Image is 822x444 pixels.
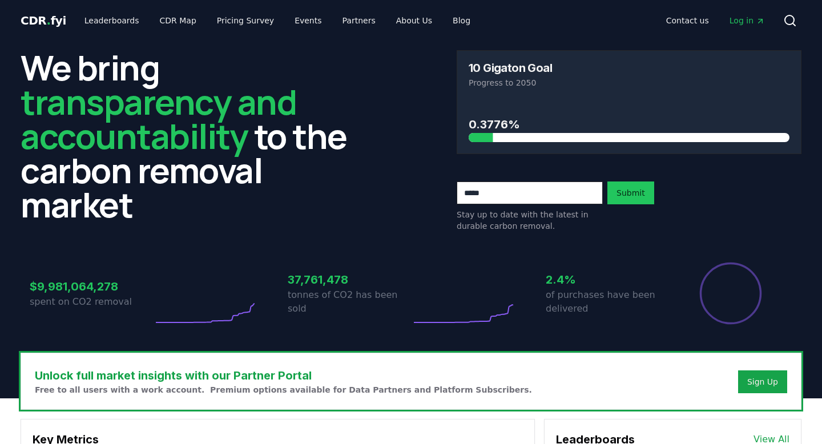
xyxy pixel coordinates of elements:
[720,10,774,31] a: Log in
[699,261,763,325] div: Percentage of sales delivered
[30,295,153,309] p: spent on CO2 removal
[469,116,789,133] h3: 0.3776%
[35,367,532,384] h3: Unlock full market insights with our Partner Portal
[21,14,66,27] span: CDR fyi
[546,288,669,316] p: of purchases have been delivered
[387,10,441,31] a: About Us
[30,278,153,295] h3: $9,981,064,278
[47,14,51,27] span: .
[75,10,479,31] nav: Main
[21,50,365,221] h2: We bring to the carbon removal market
[75,10,148,31] a: Leaderboards
[747,376,778,388] a: Sign Up
[730,15,765,26] span: Log in
[285,10,331,31] a: Events
[738,370,787,393] button: Sign Up
[657,10,774,31] nav: Main
[21,78,296,159] span: transparency and accountability
[444,10,479,31] a: Blog
[457,209,603,232] p: Stay up to date with the latest in durable carbon removal.
[607,181,654,204] button: Submit
[333,10,385,31] a: Partners
[21,13,66,29] a: CDR.fyi
[546,271,669,288] h3: 2.4%
[35,384,532,395] p: Free to all users with a work account. Premium options available for Data Partners and Platform S...
[469,77,789,88] p: Progress to 2050
[151,10,205,31] a: CDR Map
[288,271,411,288] h3: 37,761,478
[208,10,283,31] a: Pricing Survey
[288,288,411,316] p: tonnes of CO2 has been sold
[469,62,552,74] h3: 10 Gigaton Goal
[657,10,718,31] a: Contact us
